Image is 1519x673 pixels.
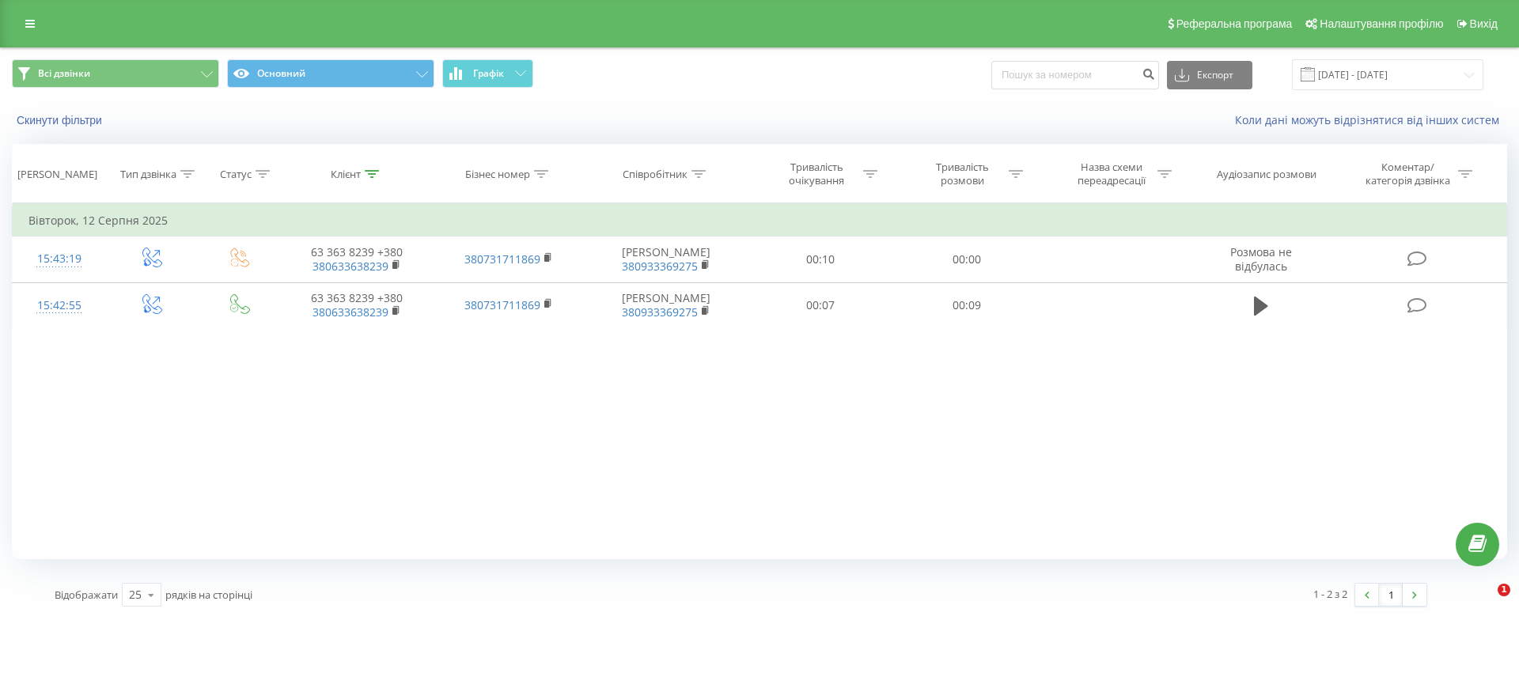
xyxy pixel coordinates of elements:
span: Графік [473,68,504,79]
td: 00:10 [748,236,893,282]
span: 1 [1498,584,1510,596]
span: Налаштування профілю [1320,17,1443,30]
div: Коментар/категорія дзвінка [1362,161,1454,187]
div: Статус [220,168,252,181]
button: Основний [227,59,434,88]
div: Тривалість розмови [920,161,1005,187]
span: Відображати [55,588,118,602]
span: Розмова не відбулась [1230,244,1292,274]
div: 25 [129,587,142,603]
span: Реферальна програма [1176,17,1293,30]
a: 380633638239 [313,259,388,274]
td: 00:00 [893,236,1039,282]
a: 380933369275 [622,259,698,274]
div: 15:42:55 [28,290,90,321]
button: Експорт [1167,61,1252,89]
a: 380933369275 [622,304,698,319]
td: 63 363 8239 +380 [281,282,433,328]
a: Коли дані можуть відрізнятися вiд інших систем [1235,112,1507,127]
button: Графік [442,59,533,88]
div: Назва схеми переадресації [1069,161,1153,187]
a: 1 [1379,584,1403,606]
div: 15:43:19 [28,244,90,274]
button: Скинути фільтри [12,113,110,127]
a: 380731711869 [464,297,540,312]
span: Вихід [1470,17,1498,30]
a: 380633638239 [313,304,388,319]
iframe: Intercom live chat [1465,584,1503,622]
div: Аудіозапис розмови [1217,168,1316,181]
button: Всі дзвінки [12,59,219,88]
td: Вівторок, 12 Серпня 2025 [13,205,1507,236]
a: 380731711869 [464,251,540,267]
div: 1 - 2 з 2 [1313,586,1347,602]
td: 00:09 [893,282,1039,328]
td: [PERSON_NAME] [584,282,748,328]
span: рядків на сторінці [165,588,252,602]
td: 00:07 [748,282,893,328]
div: Співробітник [623,168,688,181]
td: 63 363 8239 +380 [281,236,433,282]
div: Клієнт [331,168,361,181]
div: [PERSON_NAME] [17,168,97,181]
div: Тип дзвінка [120,168,176,181]
input: Пошук за номером [991,61,1159,89]
td: [PERSON_NAME] [584,236,748,282]
div: Бізнес номер [465,168,530,181]
span: Всі дзвінки [38,67,90,80]
div: Тривалість очікування [775,161,859,187]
